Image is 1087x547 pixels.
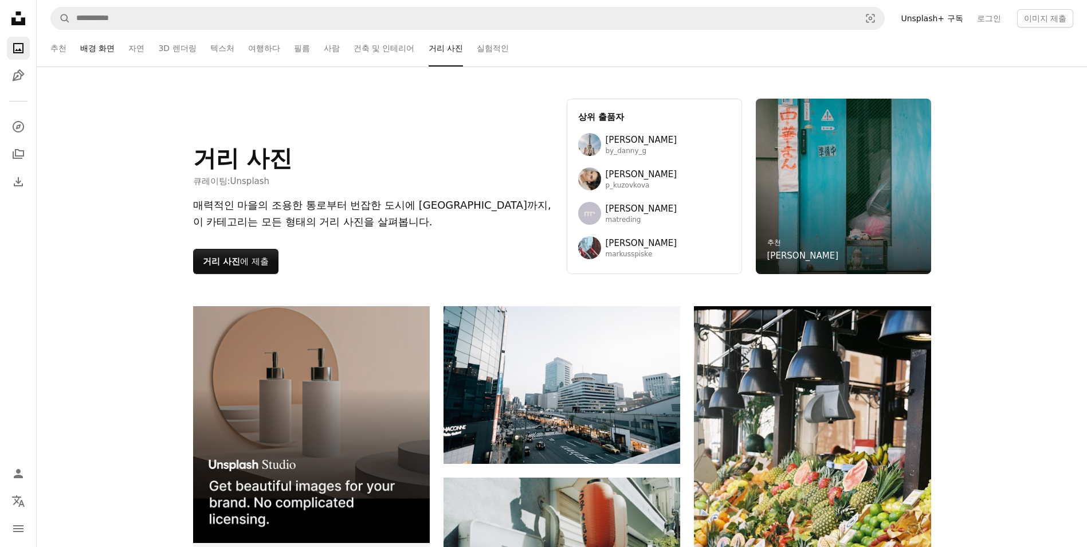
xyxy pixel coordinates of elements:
[7,64,30,87] a: 일러스트
[606,181,677,190] span: p_kuzovkova
[7,37,30,60] a: 사진
[444,380,680,390] a: 번화한 거리와 고층 건물이 있는 현대적인 도시 풍경
[7,490,30,513] button: 언어
[578,202,601,225] img: 사용자 Mathias Reding의 아바타
[606,133,677,147] span: [PERSON_NAME]
[578,167,601,190] img: 사용자 Polina Kuzovkova의 아바타
[7,115,30,138] a: 탐색
[193,306,430,543] img: file-1715714113747-b8b0561c490eimage
[578,167,731,190] a: 사용자 Polina Kuzovkova의 아바타[PERSON_NAME]p_kuzovkova
[1017,9,1073,28] button: 이미지 제출
[606,202,677,216] span: [PERSON_NAME]
[857,7,884,29] button: 시각적 검색
[128,30,144,67] a: 자연
[354,30,415,67] a: 건축 및 인테리어
[694,478,931,488] a: 시장 가판대에 진열된 신선한 과일과 채소가 풍부합니다.
[606,167,677,181] span: [PERSON_NAME]
[210,30,234,67] a: 텍스처
[230,176,270,186] a: Unsplash
[193,174,293,188] span: 큐레이팅:
[578,236,601,259] img: 사용자 Markus Spiske의 아바타
[970,9,1008,28] a: 로그인
[294,30,310,67] a: 필름
[578,133,601,156] img: 사용자 Danny Greenberg의 아바타
[7,143,30,166] a: 컬렉션
[50,7,885,30] form: 사이트 전체에서 이미지 찾기
[193,197,553,230] div: 매력적인 마을의 조용한 통로부터 번잡한 도시에 [GEOGRAPHIC_DATA]까지, 이 카테고리는 모든 형태의 거리 사진을 살펴봅니다.
[767,239,781,247] a: 추천
[578,202,731,225] a: 사용자 Mathias Reding의 아바타[PERSON_NAME]matreding
[193,144,293,172] h1: 거리 사진
[7,170,30,193] a: 다운로드 내역
[193,249,278,274] button: 거리 사진에 제출
[894,9,970,28] a: Unsplash+ 구독
[158,30,196,67] a: 3D 렌더링
[578,110,731,124] h3: 상위 출품자
[248,30,280,67] a: 여행하다
[51,7,70,29] button: Unsplash 검색
[606,216,677,225] span: matreding
[606,236,677,250] span: [PERSON_NAME]
[477,30,509,67] a: 실험적인
[578,236,731,259] a: 사용자 Markus Spiske의 아바타[PERSON_NAME]markusspiske
[606,147,677,156] span: by_danny_g
[7,7,30,32] a: 홈 — Unsplash
[324,30,340,67] a: 사람
[50,30,66,67] a: 추천
[7,462,30,485] a: 로그인 / 가입
[767,249,839,263] a: [PERSON_NAME]
[80,30,115,67] a: 배경 화면
[578,133,731,156] a: 사용자 Danny Greenberg의 아바타[PERSON_NAME]by_danny_g
[444,306,680,464] img: 번화한 거리와 고층 건물이 있는 현대적인 도시 풍경
[606,250,677,259] span: markusspiske
[203,256,240,267] strong: 거리 사진
[7,517,30,540] button: 메뉴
